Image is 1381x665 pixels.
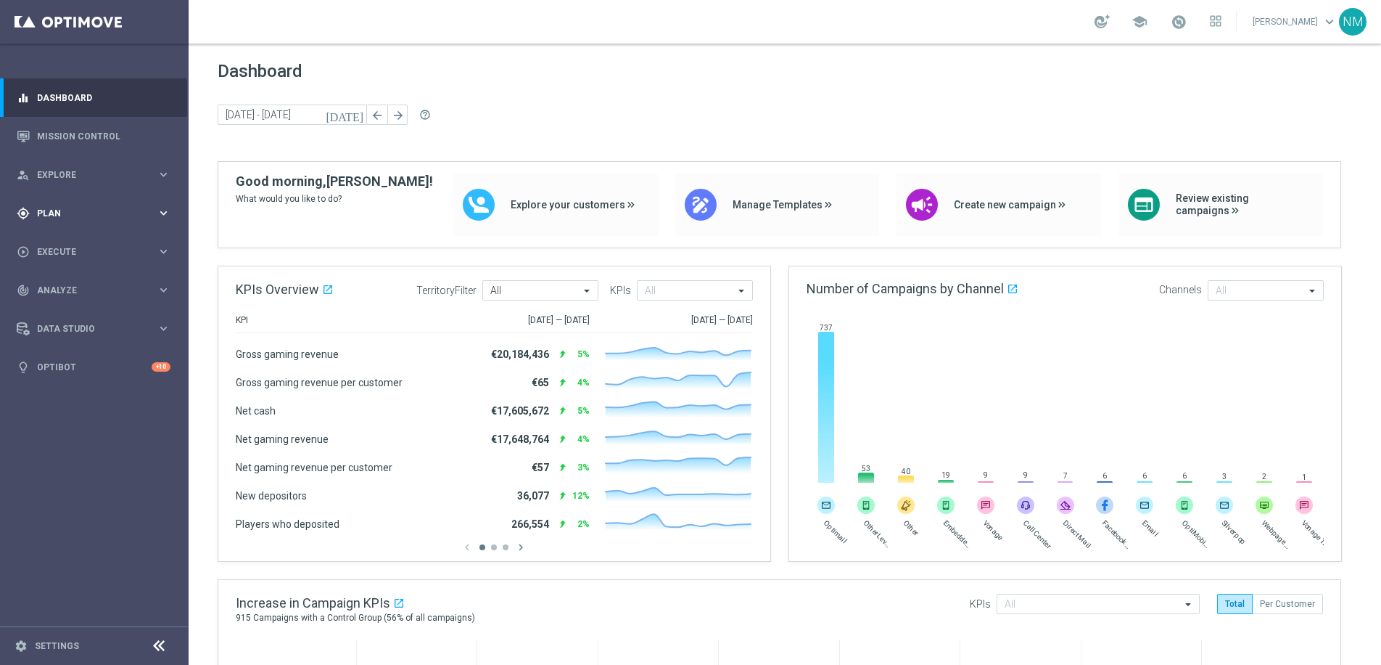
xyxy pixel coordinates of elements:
span: Explore [37,171,157,179]
div: Explore [17,168,157,181]
a: [PERSON_NAME]keyboard_arrow_down [1251,11,1339,33]
i: keyboard_arrow_right [157,168,170,181]
div: Analyze [17,284,157,297]
button: play_circle_outline Execute keyboard_arrow_right [16,246,171,258]
i: gps_fixed [17,207,30,220]
button: person_search Explore keyboard_arrow_right [16,169,171,181]
span: Execute [37,248,157,256]
button: equalizer Dashboard [16,92,171,104]
button: lightbulb Optibot +10 [16,362,171,373]
div: NM [1339,8,1366,36]
div: Execute [17,245,157,258]
div: Optibot [17,348,170,386]
span: keyboard_arrow_down [1322,14,1337,30]
div: Data Studio [17,322,157,335]
div: Mission Control [17,117,170,155]
button: gps_fixed Plan keyboard_arrow_right [16,208,171,219]
div: Plan [17,207,157,220]
i: settings [15,640,28,653]
span: school [1131,14,1147,30]
i: equalizer [17,91,30,105]
i: track_changes [17,284,30,297]
div: Dashboard [17,78,170,117]
i: lightbulb [17,361,30,374]
i: keyboard_arrow_right [157,245,170,258]
a: Optibot [37,348,152,386]
button: Mission Control [16,131,171,142]
i: play_circle_outline [17,245,30,258]
span: Plan [37,209,157,218]
span: Analyze [37,286,157,295]
i: person_search [17,168,30,181]
a: Settings [35,642,79,650]
div: +10 [152,362,170,372]
span: Data Studio [37,325,157,333]
a: Dashboard [37,78,170,117]
i: keyboard_arrow_right [157,322,170,335]
i: keyboard_arrow_right [157,283,170,297]
button: track_changes Analyze keyboard_arrow_right [16,285,171,296]
i: keyboard_arrow_right [157,206,170,220]
a: Mission Control [37,117,170,155]
button: Data Studio keyboard_arrow_right [16,323,171,335]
